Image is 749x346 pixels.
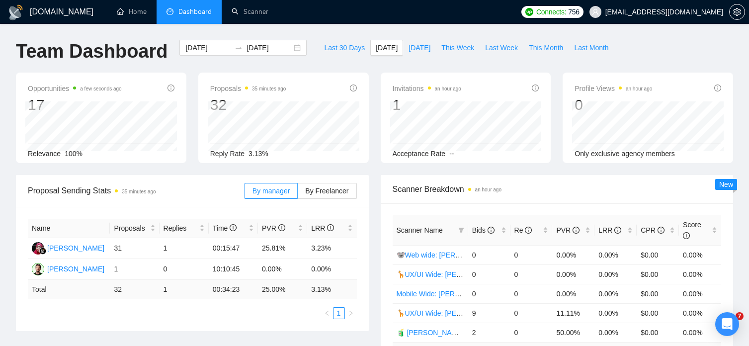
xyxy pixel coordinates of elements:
td: 10:10:45 [209,259,258,280]
td: 1 [160,238,209,259]
span: 756 [568,6,579,17]
td: $0.00 [637,303,679,323]
img: upwork-logo.png [525,8,533,16]
a: 1 [333,308,344,319]
td: 0.00% [594,245,637,264]
span: left [324,310,330,316]
span: Proposals [114,223,148,234]
span: By Freelancer [305,187,348,195]
span: info-circle [658,227,665,234]
span: to [235,44,243,52]
li: Previous Page [321,307,333,319]
button: Last 30 Days [319,40,370,56]
input: End date [247,42,292,53]
span: [DATE] [409,42,430,53]
td: 25.00 % [258,280,307,299]
span: dashboard [166,8,173,15]
td: $0.00 [637,284,679,303]
span: info-circle [683,232,690,239]
span: info-circle [327,224,334,231]
span: right [348,310,354,316]
a: RV[PERSON_NAME] [32,264,104,272]
span: swap-right [235,44,243,52]
span: Last 30 Days [324,42,365,53]
td: 0.00% [594,264,637,284]
a: 🦒UX/UI Wide: [PERSON_NAME] 03/07 portfolio [397,270,549,278]
h1: Team Dashboard [16,40,167,63]
span: -- [449,150,454,158]
span: filter [456,223,466,238]
td: 3.23% [307,238,356,259]
a: 🐨Web wide: [PERSON_NAME] 03/07 humor trigger [397,251,559,259]
button: Last Week [480,40,523,56]
span: 100% [65,150,83,158]
td: 0.00% [679,323,721,342]
button: Last Month [569,40,614,56]
div: 1 [393,95,461,114]
th: Name [28,219,110,238]
td: 00:15:47 [209,238,258,259]
td: 0.00% [594,284,637,303]
div: Open Intercom Messenger [715,312,739,336]
td: $0.00 [637,264,679,284]
time: an hour ago [626,86,652,91]
td: 0.00% [552,284,594,303]
span: Proposals [210,83,286,94]
td: 0 [468,245,510,264]
span: info-circle [278,224,285,231]
button: [DATE] [403,40,436,56]
img: gigradar-bm.png [39,248,46,255]
td: 0.00% [679,303,721,323]
td: 1 [160,280,209,299]
time: 35 minutes ago [252,86,286,91]
time: an hour ago [435,86,461,91]
button: left [321,307,333,319]
span: 7 [736,312,744,320]
td: 0.00% [258,259,307,280]
span: info-circle [488,227,495,234]
img: D [32,242,44,255]
span: Last Month [574,42,608,53]
span: Bids [472,226,495,234]
a: searchScanner [232,7,268,16]
td: $0.00 [637,245,679,264]
div: 0 [575,95,652,114]
td: Total [28,280,110,299]
span: Re [514,226,532,234]
span: Proposal Sending Stats [28,184,245,197]
span: info-circle [714,85,721,91]
span: filter [458,227,464,233]
span: CPR [641,226,664,234]
td: 0.00% [552,264,594,284]
div: 17 [28,95,122,114]
button: This Month [523,40,569,56]
span: [DATE] [376,42,398,53]
a: D[PERSON_NAME] [32,244,104,252]
time: a few seconds ago [80,86,121,91]
button: right [345,307,357,319]
td: 2 [468,323,510,342]
td: 0 [510,323,553,342]
span: info-circle [614,227,621,234]
td: 0 [510,303,553,323]
td: 32 [110,280,159,299]
td: 0.00% [679,264,721,284]
div: [PERSON_NAME] [47,263,104,274]
td: 0 [468,284,510,303]
time: an hour ago [475,187,501,192]
button: setting [729,4,745,20]
td: 50.00% [552,323,594,342]
td: 9 [468,303,510,323]
a: homeHome [117,7,147,16]
span: PVR [556,226,580,234]
td: 0 [468,264,510,284]
td: 1 [110,259,159,280]
span: info-circle [230,224,237,231]
span: This Month [529,42,563,53]
td: 0 [510,264,553,284]
span: PVR [262,224,285,232]
span: info-circle [350,85,357,91]
span: Connects: [536,6,566,17]
input: Start date [185,42,231,53]
td: 31 [110,238,159,259]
